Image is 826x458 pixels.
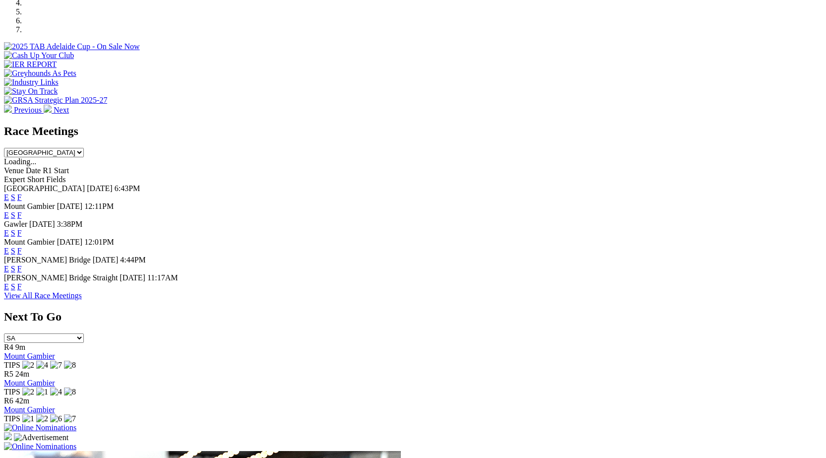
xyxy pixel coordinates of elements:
img: 4 [36,361,48,370]
span: [DATE] [57,238,83,246]
a: Mount Gambier [4,352,55,360]
span: 12:01PM [84,238,114,246]
a: Mount Gambier [4,405,55,414]
span: R1 Start [43,166,69,175]
a: E [4,282,9,291]
span: Gawler [4,220,27,228]
span: [DATE] [29,220,55,228]
img: 7 [50,361,62,370]
span: 3:38PM [57,220,83,228]
h2: Next To Go [4,310,822,324]
span: Fields [46,175,65,184]
span: 6:43PM [115,184,140,193]
span: R4 [4,343,13,351]
a: E [4,193,9,201]
span: 11:17AM [147,273,178,282]
img: 2 [36,414,48,423]
a: Previous [4,106,44,114]
img: Industry Links [4,78,59,87]
a: S [11,193,15,201]
span: [DATE] [93,256,119,264]
a: S [11,247,15,255]
img: 2 [22,388,34,396]
a: S [11,211,15,219]
span: [DATE] [57,202,83,210]
img: IER REPORT [4,60,57,69]
img: 1 [36,388,48,396]
a: S [11,229,15,237]
a: E [4,264,9,273]
span: 4:44PM [120,256,146,264]
a: F [17,193,22,201]
h2: Race Meetings [4,125,822,138]
a: F [17,282,22,291]
img: chevron-left-pager-white.svg [4,105,12,113]
a: Next [44,106,69,114]
img: 2025 TAB Adelaide Cup - On Sale Now [4,42,140,51]
span: 9m [15,343,25,351]
span: 42m [15,396,29,405]
a: F [17,229,22,237]
span: Expert [4,175,25,184]
img: Online Nominations [4,442,76,451]
span: 24m [15,370,29,378]
a: E [4,247,9,255]
img: chevron-right-pager-white.svg [44,105,52,113]
span: Loading... [4,157,36,166]
span: R5 [4,370,13,378]
span: TIPS [4,388,20,396]
img: 7 [64,414,76,423]
span: [GEOGRAPHIC_DATA] [4,184,85,193]
a: Mount Gambier [4,379,55,387]
span: Next [54,106,69,114]
img: 1 [22,414,34,423]
a: E [4,229,9,237]
img: 4 [50,388,62,396]
span: R6 [4,396,13,405]
span: TIPS [4,361,20,369]
span: Previous [14,106,42,114]
span: TIPS [4,414,20,423]
img: Online Nominations [4,423,76,432]
span: [PERSON_NAME] Bridge Straight [4,273,118,282]
span: [DATE] [120,273,145,282]
img: Cash Up Your Club [4,51,74,60]
img: Advertisement [14,433,68,442]
img: 2 [22,361,34,370]
a: F [17,211,22,219]
img: Stay On Track [4,87,58,96]
a: E [4,211,9,219]
span: Mount Gambier [4,238,55,246]
span: [DATE] [87,184,113,193]
img: 8 [64,388,76,396]
img: 15187_Greyhounds_GreysPlayCentral_Resize_SA_WebsiteBanner_300x115_2025.jpg [4,432,12,440]
span: 12:11PM [84,202,114,210]
img: 8 [64,361,76,370]
a: F [17,264,22,273]
a: View All Race Meetings [4,291,82,300]
a: S [11,282,15,291]
img: 6 [50,414,62,423]
a: S [11,264,15,273]
a: F [17,247,22,255]
span: Short [27,175,45,184]
span: Mount Gambier [4,202,55,210]
span: Date [26,166,41,175]
img: Greyhounds As Pets [4,69,76,78]
img: GRSA Strategic Plan 2025-27 [4,96,107,105]
span: Venue [4,166,24,175]
span: [PERSON_NAME] Bridge [4,256,91,264]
